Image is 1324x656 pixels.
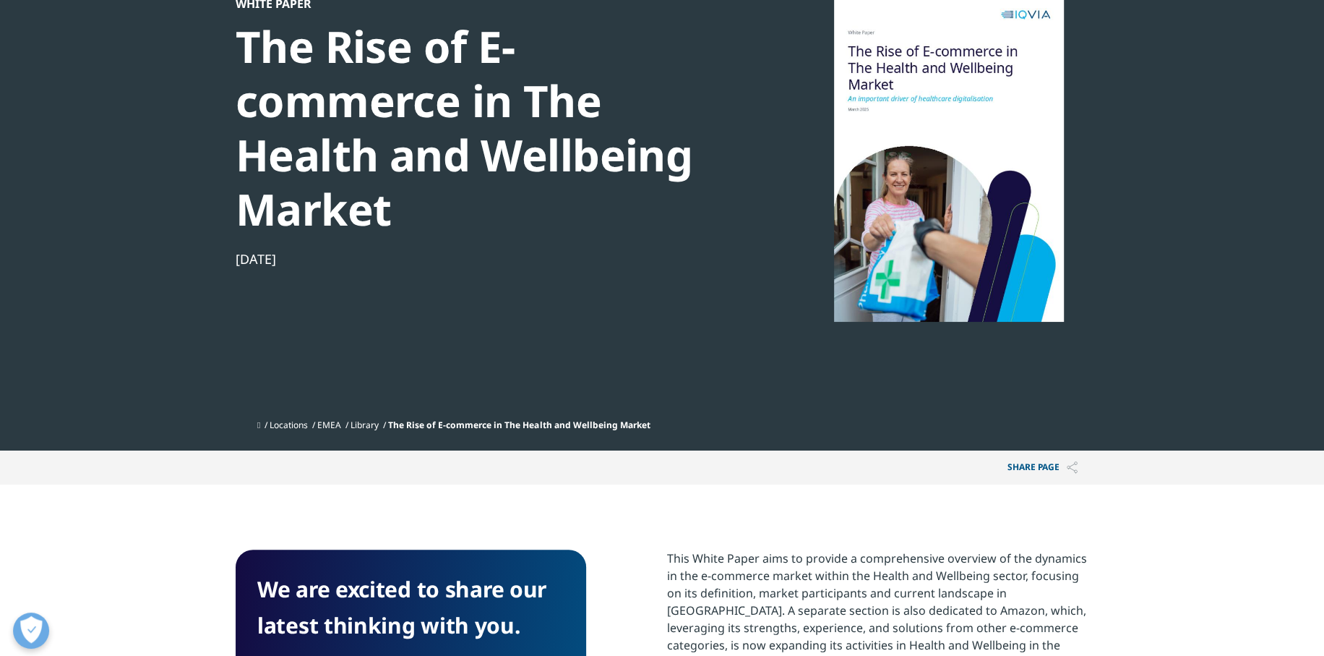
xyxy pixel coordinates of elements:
[270,419,308,431] a: Locations
[236,250,731,268] div: [DATE]
[351,419,379,431] a: Library
[13,613,49,649] button: Open Preferences
[997,451,1088,485] button: Share PAGEShare PAGE
[1067,461,1078,474] img: Share PAGE
[388,419,650,431] span: The Rise of E-commerce in The Health and Wellbeing Market
[257,571,564,644] h4: We are excited to share our latest thinking with you.
[317,419,341,431] a: EMEA
[997,451,1088,485] p: Share PAGE
[236,20,731,237] div: The Rise of E-commerce in The Health and Wellbeing Market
